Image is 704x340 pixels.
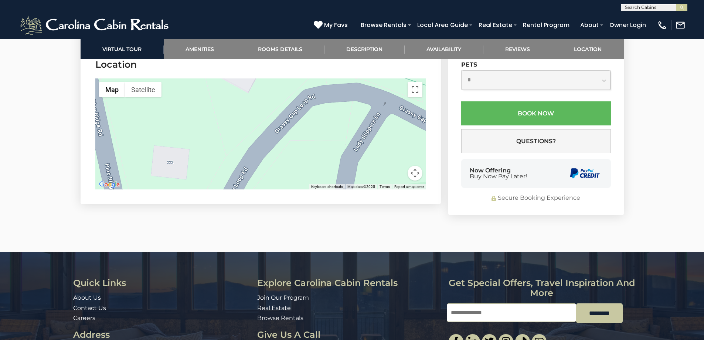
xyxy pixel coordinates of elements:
span: Buy Now Pay Later! [470,174,527,179]
a: Browse Rentals [257,314,303,322]
a: Virtual Tour [81,39,164,59]
h3: Location [95,58,426,71]
a: Browse Rentals [357,18,410,31]
div: Now Offering [470,168,527,179]
button: Show street map [99,82,125,97]
a: Availability [405,39,483,59]
img: mail-regular-white.png [675,20,686,30]
h3: Get special offers, travel inspiration and more [447,278,636,298]
button: Questions? [461,129,611,153]
label: Pets [461,61,477,68]
div: Secure Booking Experience [461,194,611,202]
img: White-1-2.png [18,14,172,36]
h3: Give Us A Call [257,330,441,340]
a: Reviews [483,39,552,59]
img: Google [97,180,122,189]
a: Join Our Program [257,294,309,301]
a: Local Area Guide [414,18,472,31]
a: About [577,18,602,31]
a: Real Estate [475,18,516,31]
a: Location [552,39,624,59]
a: Open this area in Google Maps (opens a new window) [97,180,122,189]
button: Book Now [461,101,611,125]
a: My Favs [314,20,350,30]
a: Careers [73,314,95,322]
button: Toggle fullscreen view [408,82,422,97]
a: Rental Program [519,18,573,31]
a: Rooms Details [236,39,324,59]
a: Real Estate [257,304,291,312]
h3: Quick Links [73,278,252,288]
a: Amenities [164,39,236,59]
span: Map data ©2025 [347,185,375,189]
a: Owner Login [606,18,650,31]
button: Map camera controls [408,166,422,181]
a: Terms (opens in new tab) [380,185,390,189]
a: Report a map error [394,185,424,189]
img: phone-regular-white.png [657,20,667,30]
a: About Us [73,294,101,301]
h3: Address [73,330,252,340]
a: Description [324,39,405,59]
span: My Favs [324,20,348,30]
button: Keyboard shortcuts [311,184,343,189]
a: Contact Us [73,304,106,312]
button: Show satellite imagery [125,82,161,97]
h3: Explore Carolina Cabin Rentals [257,278,441,288]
